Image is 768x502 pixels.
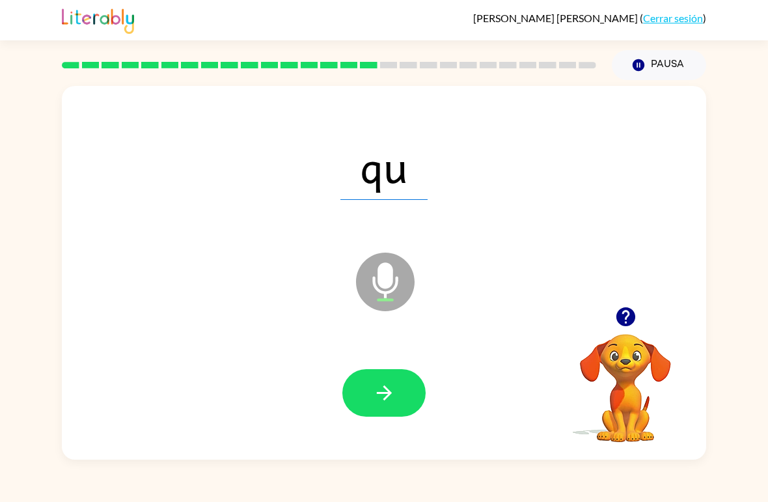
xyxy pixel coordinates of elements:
video: Tu navegador debe admitir la reproducción de archivos .mp4 para usar Literably. Intenta usar otro... [560,314,691,444]
span: [PERSON_NAME] [PERSON_NAME] [473,12,640,24]
button: Pausa [612,50,706,80]
a: Cerrar sesión [643,12,703,24]
div: ( ) [473,12,706,24]
img: Literably [62,5,134,34]
span: qu [340,132,428,200]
